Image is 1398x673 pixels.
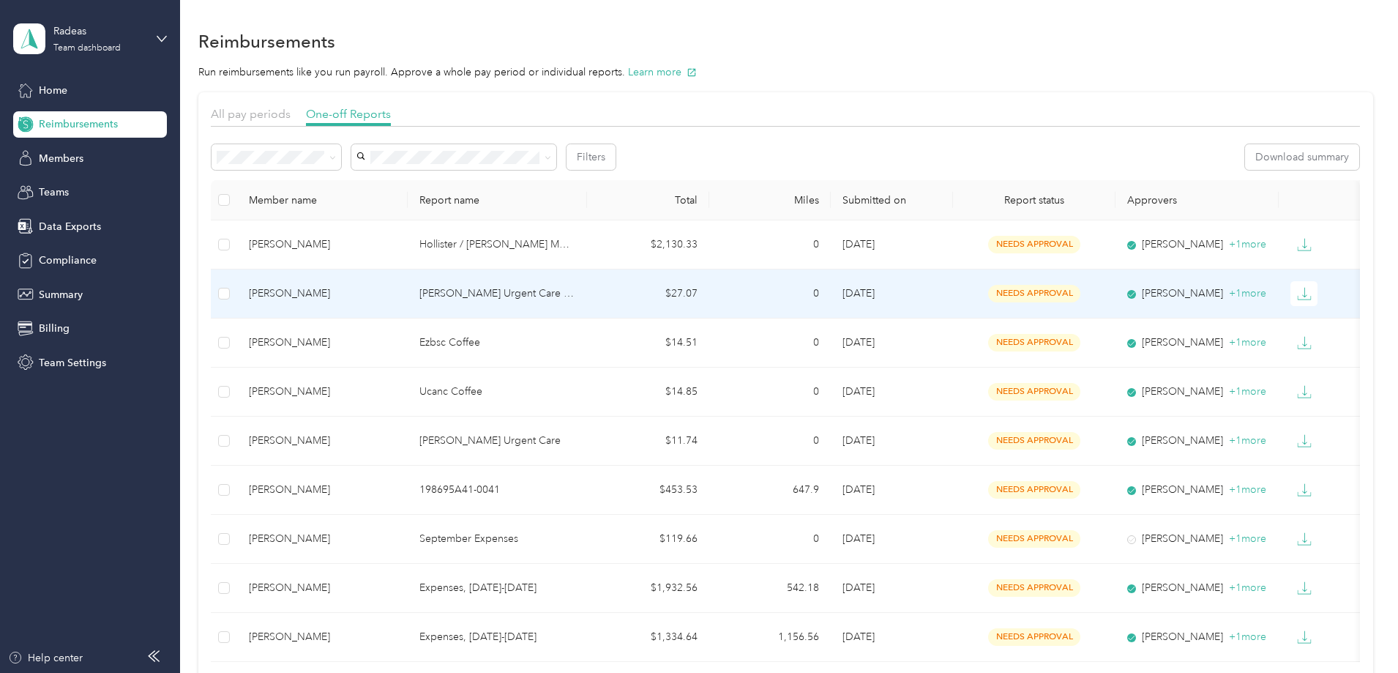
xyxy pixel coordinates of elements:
[587,466,709,515] td: $453.53
[1229,532,1266,545] span: + 1 more
[988,628,1080,645] span: needs approval
[1127,433,1266,449] div: [PERSON_NAME]
[1127,286,1266,302] div: [PERSON_NAME]
[1229,336,1266,349] span: + 1 more
[39,287,83,302] span: Summary
[709,319,831,368] td: 0
[419,237,575,253] p: Hollister / [PERSON_NAME] Month Of September
[211,107,291,121] span: All pay periods
[249,433,396,449] div: [PERSON_NAME]
[988,285,1080,302] span: needs approval
[249,286,396,302] div: [PERSON_NAME]
[709,269,831,319] td: 0
[419,433,575,449] p: [PERSON_NAME] Urgent Care
[419,482,575,498] p: 198695A41-0041
[1229,581,1266,594] span: + 1 more
[628,64,697,80] button: Learn more
[587,564,709,613] td: $1,932.56
[709,564,831,613] td: 542.18
[842,581,875,594] span: [DATE]
[709,368,831,417] td: 0
[567,144,616,170] button: Filters
[249,194,396,207] div: Member name
[39,116,118,132] span: Reimbursements
[1127,531,1266,547] div: [PERSON_NAME]
[419,629,575,645] p: Expenses, [DATE]-[DATE]
[587,220,709,269] td: $2,130.33
[988,579,1080,596] span: needs approval
[709,515,831,564] td: 0
[39,355,106,371] span: Team Settings
[249,629,396,645] div: [PERSON_NAME]
[198,64,1373,80] p: Run reimbursements like you run payroll. Approve a whole pay period or individual reports.
[1115,180,1278,220] th: Approvers
[1127,384,1266,400] div: [PERSON_NAME]
[842,631,875,643] span: [DATE]
[1127,237,1266,253] div: [PERSON_NAME]
[842,336,875,349] span: [DATE]
[8,650,83,666] button: Help center
[1229,287,1266,300] span: + 1 more
[831,180,953,220] th: Submitted on
[39,219,101,234] span: Data Exports
[1229,385,1266,398] span: + 1 more
[419,335,575,351] p: Ezbsc Coffee
[39,83,67,98] span: Home
[419,286,575,302] p: [PERSON_NAME] Urgent Care Initial Meeting
[249,384,396,400] div: [PERSON_NAME]
[709,220,831,269] td: 0
[988,432,1080,449] span: needs approval
[1229,631,1266,643] span: + 1 more
[988,481,1080,498] span: needs approval
[842,532,875,545] span: [DATE]
[198,34,335,49] h1: Reimbursements
[1229,238,1266,250] span: + 1 more
[965,194,1104,207] span: Report status
[419,580,575,596] p: Expenses, [DATE]-[DATE]
[1245,144,1359,170] button: Download summary
[988,236,1080,253] span: needs approval
[599,194,698,207] div: Total
[842,434,875,447] span: [DATE]
[1229,434,1266,447] span: + 1 more
[587,417,709,466] td: $11.74
[842,483,875,496] span: [DATE]
[842,287,875,300] span: [DATE]
[306,107,391,121] span: One-off Reports
[709,613,831,662] td: 1,156.56
[988,530,1080,547] span: needs approval
[419,531,575,547] p: September Expenses
[587,613,709,662] td: $1,334.64
[1127,629,1266,645] div: [PERSON_NAME]
[709,417,831,466] td: 0
[39,253,97,268] span: Compliance
[842,238,875,250] span: [DATE]
[1229,483,1266,496] span: + 1 more
[408,180,587,220] th: Report name
[249,237,396,253] div: [PERSON_NAME]
[249,482,396,498] div: [PERSON_NAME]
[1127,335,1266,351] div: [PERSON_NAME]
[249,335,396,351] div: [PERSON_NAME]
[988,334,1080,351] span: needs approval
[721,194,820,207] div: Miles
[587,368,709,417] td: $14.85
[587,269,709,319] td: $27.07
[39,185,69,200] span: Teams
[249,531,396,547] div: [PERSON_NAME]
[1127,482,1266,498] div: [PERSON_NAME]
[709,466,831,515] td: 647.9
[587,319,709,368] td: $14.51
[53,23,145,39] div: Radeas
[1316,591,1398,673] iframe: Everlance-gr Chat Button Frame
[587,515,709,564] td: $119.66
[419,384,575,400] p: Ucanc Coffee
[1127,580,1266,596] div: [PERSON_NAME]
[249,580,396,596] div: [PERSON_NAME]
[53,44,121,53] div: Team dashboard
[39,321,70,336] span: Billing
[39,151,83,166] span: Members
[988,383,1080,400] span: needs approval
[842,385,875,398] span: [DATE]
